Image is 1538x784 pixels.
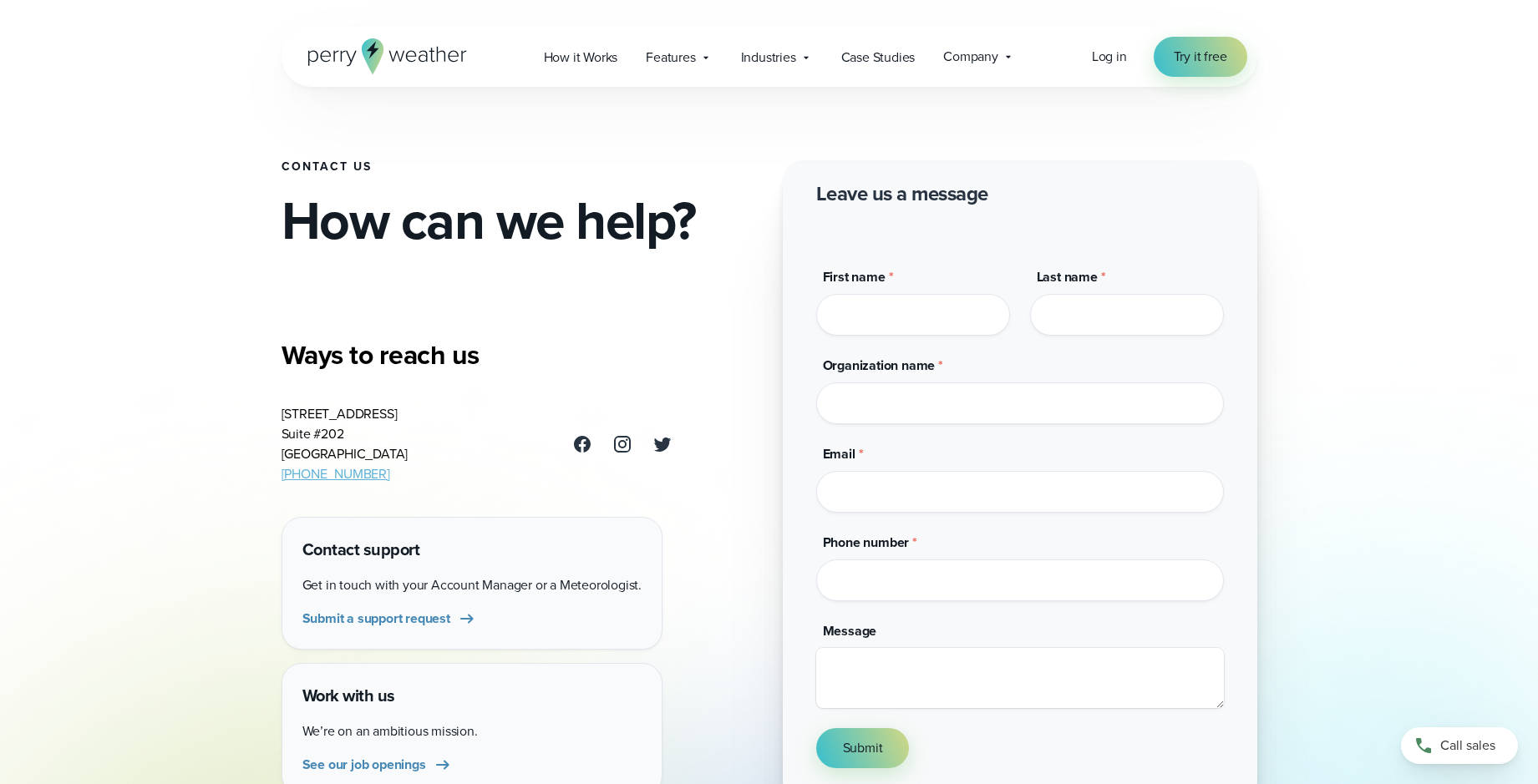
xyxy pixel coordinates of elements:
span: How it Works [544,48,618,68]
span: Case Studies [841,48,916,68]
span: Company [943,47,998,67]
h4: Work with us [302,684,642,708]
span: Submit a support request [302,609,450,629]
span: Call sales [1440,736,1495,756]
a: Try it free [1154,37,1247,77]
h2: How can we help? [282,194,756,247]
p: Get in touch with your Account Manager or a Meteorologist. [302,575,642,595]
a: Log in [1092,47,1127,67]
a: Case Studies [827,40,930,74]
span: Organization name [823,356,936,375]
h3: Ways to reach us [282,338,673,372]
span: Industries [741,48,796,68]
a: Call sales [1401,727,1518,764]
span: See our job openings [302,755,426,775]
span: Last name [1037,267,1098,286]
span: Features [646,48,695,68]
span: Message [823,621,877,640]
span: Try it free [1174,47,1227,67]
span: Email [823,444,855,463]
span: Log in [1092,47,1127,66]
a: See our job openings [302,755,453,775]
address: [STREET_ADDRESS] Suite #202 [GEOGRAPHIC_DATA] [282,404,409,484]
span: Submit [843,738,883,758]
h1: Contact Us [282,160,756,174]
h4: Contact support [302,538,642,562]
a: How it Works [530,40,632,74]
button: Submit [816,728,910,768]
h2: Leave us a message [816,180,988,207]
a: [PHONE_NUMBER] [282,464,390,483]
span: Phone number [823,533,910,552]
span: First name [823,267,886,286]
a: Submit a support request [302,609,477,629]
p: We’re on an ambitious mission. [302,721,642,741]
